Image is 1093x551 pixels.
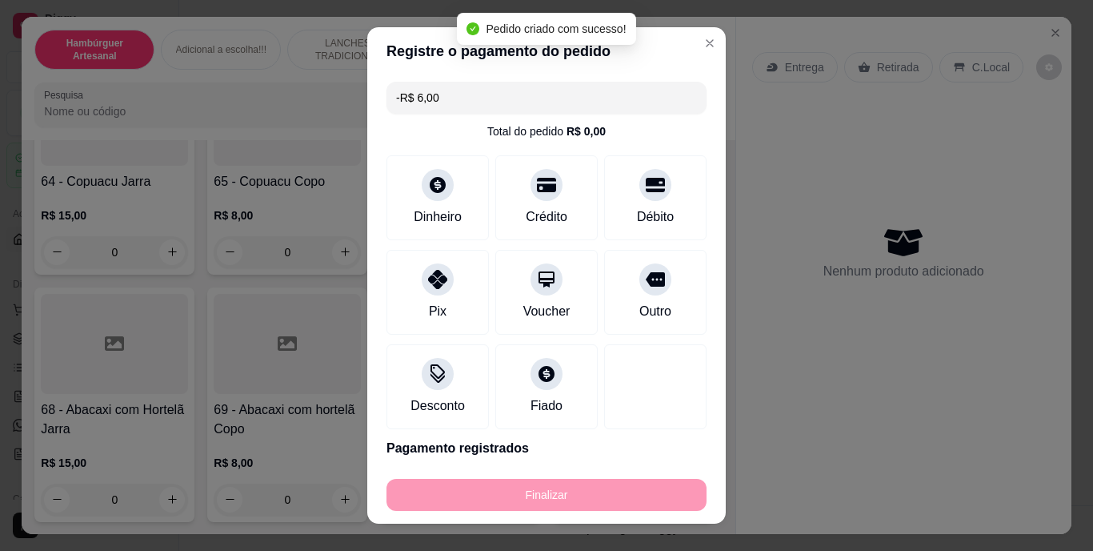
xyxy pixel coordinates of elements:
[429,302,446,321] div: Pix
[530,396,563,416] div: Fiado
[523,302,571,321] div: Voucher
[466,22,479,35] span: check-circle
[486,22,626,35] span: Pedido criado com sucesso!
[637,207,674,227] div: Débito
[396,82,697,114] input: Ex.: hambúrguer de cordeiro
[367,27,726,75] header: Registre o pagamento do pedido
[410,396,465,416] div: Desconto
[697,30,723,56] button: Close
[639,302,671,321] div: Outro
[526,207,567,227] div: Crédito
[567,123,606,139] div: R$ 0,00
[386,439,707,458] p: Pagamento registrados
[487,123,606,139] div: Total do pedido
[414,207,462,227] div: Dinheiro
